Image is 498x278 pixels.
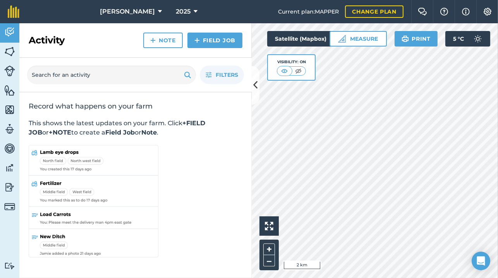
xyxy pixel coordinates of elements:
button: Print [395,31,438,47]
img: svg+xml;base64,PD94bWwgdmVyc2lvbj0iMS4wIiBlbmNvZGluZz0idXRmLTgiPz4KPCEtLSBHZW5lcmF0b3I6IEFkb2JlIE... [4,26,15,38]
button: Filters [200,66,244,84]
img: Four arrows, one pointing top left, one top right, one bottom right and the last bottom left [265,222,273,230]
span: Current plan : MAPPER [278,7,339,16]
button: Satellite (Mapbox) [267,31,342,47]
img: svg+xml;base64,PD94bWwgdmVyc2lvbj0iMS4wIiBlbmNvZGluZz0idXRmLTgiPz4KPCEtLSBHZW5lcmF0b3I6IEFkb2JlIE... [4,143,15,154]
strong: Field Job [105,129,135,136]
img: svg+xml;base64,PHN2ZyB4bWxucz0iaHR0cDovL3d3dy53My5vcmcvMjAwMC9zdmciIHdpZHRoPSI1MCIgaGVpZ2h0PSI0MC... [294,67,303,75]
button: 5 °C [445,31,490,47]
p: This shows the latest updates on your farm. Click or to create a or . [29,119,242,137]
img: svg+xml;base64,PHN2ZyB4bWxucz0iaHR0cDovL3d3dy53My5vcmcvMjAwMC9zdmciIHdpZHRoPSI1NiIgaGVpZ2h0PSI2MC... [4,104,15,116]
img: svg+xml;base64,PHN2ZyB4bWxucz0iaHR0cDovL3d3dy53My5vcmcvMjAwMC9zdmciIHdpZHRoPSIxOSIgaGVpZ2h0PSIyNC... [184,70,191,79]
img: fieldmargin Logo [8,5,19,18]
img: svg+xml;base64,PD94bWwgdmVyc2lvbj0iMS4wIiBlbmNvZGluZz0idXRmLTgiPz4KPCEtLSBHZW5lcmF0b3I6IEFkb2JlIE... [470,31,486,47]
strong: Note [141,129,157,136]
span: 5 ° C [453,31,464,47]
img: svg+xml;base64,PD94bWwgdmVyc2lvbj0iMS4wIiBlbmNvZGluZz0idXRmLTgiPz4KPCEtLSBHZW5lcmF0b3I6IEFkb2JlIE... [4,262,15,269]
div: Visibility: On [277,59,306,65]
button: + [263,243,275,255]
img: svg+xml;base64,PD94bWwgdmVyc2lvbj0iMS4wIiBlbmNvZGluZz0idXRmLTgiPz4KPCEtLSBHZW5lcmF0b3I6IEFkb2JlIE... [4,181,15,193]
button: Measure [330,31,387,47]
h2: Activity [29,34,65,47]
img: svg+xml;base64,PD94bWwgdmVyc2lvbj0iMS4wIiBlbmNvZGluZz0idXRmLTgiPz4KPCEtLSBHZW5lcmF0b3I6IEFkb2JlIE... [4,162,15,174]
button: – [263,255,275,266]
img: A cog icon [483,8,492,16]
h2: Record what happens on your farm [29,102,242,111]
img: Ruler icon [338,35,346,43]
a: Change plan [345,5,404,18]
strong: +NOTE [49,129,71,136]
div: Open Intercom Messenger [472,252,490,270]
img: svg+xml;base64,PD94bWwgdmVyc2lvbj0iMS4wIiBlbmNvZGluZz0idXRmLTgiPz4KPCEtLSBHZW5lcmF0b3I6IEFkb2JlIE... [4,123,15,135]
img: svg+xml;base64,PHN2ZyB4bWxucz0iaHR0cDovL3d3dy53My5vcmcvMjAwMC9zdmciIHdpZHRoPSIxNCIgaGVpZ2h0PSIyNC... [194,36,200,45]
img: svg+xml;base64,PHN2ZyB4bWxucz0iaHR0cDovL3d3dy53My5vcmcvMjAwMC9zdmciIHdpZHRoPSIxNyIgaGVpZ2h0PSIxNy... [462,7,470,16]
span: Filters [216,71,238,79]
img: A question mark icon [440,8,449,16]
img: Two speech bubbles overlapping with the left bubble in the forefront [418,8,427,16]
a: Note [143,33,183,48]
img: svg+xml;base64,PD94bWwgdmVyc2lvbj0iMS4wIiBlbmNvZGluZz0idXRmLTgiPz4KPCEtLSBHZW5lcmF0b3I6IEFkb2JlIE... [4,66,15,76]
img: svg+xml;base64,PHN2ZyB4bWxucz0iaHR0cDovL3d3dy53My5vcmcvMjAwMC9zdmciIHdpZHRoPSI1NiIgaGVpZ2h0PSI2MC... [4,85,15,96]
input: Search for an activity [27,66,196,84]
img: svg+xml;base64,PHN2ZyB4bWxucz0iaHR0cDovL3d3dy53My5vcmcvMjAwMC9zdmciIHdpZHRoPSI1MCIgaGVpZ2h0PSI0MC... [280,67,289,75]
span: [PERSON_NAME] [100,7,155,16]
img: svg+xml;base64,PHN2ZyB4bWxucz0iaHR0cDovL3d3dy53My5vcmcvMjAwMC9zdmciIHdpZHRoPSIxNCIgaGVpZ2h0PSIyNC... [150,36,156,45]
span: 2025 [176,7,191,16]
img: svg+xml;base64,PHN2ZyB4bWxucz0iaHR0cDovL3d3dy53My5vcmcvMjAwMC9zdmciIHdpZHRoPSIxOSIgaGVpZ2h0PSIyNC... [402,34,409,43]
a: Field Job [187,33,242,48]
img: svg+xml;base64,PD94bWwgdmVyc2lvbj0iMS4wIiBlbmNvZGluZz0idXRmLTgiPz4KPCEtLSBHZW5lcmF0b3I6IEFkb2JlIE... [4,201,15,212]
img: svg+xml;base64,PHN2ZyB4bWxucz0iaHR0cDovL3d3dy53My5vcmcvMjAwMC9zdmciIHdpZHRoPSI1NiIgaGVpZ2h0PSI2MC... [4,46,15,57]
